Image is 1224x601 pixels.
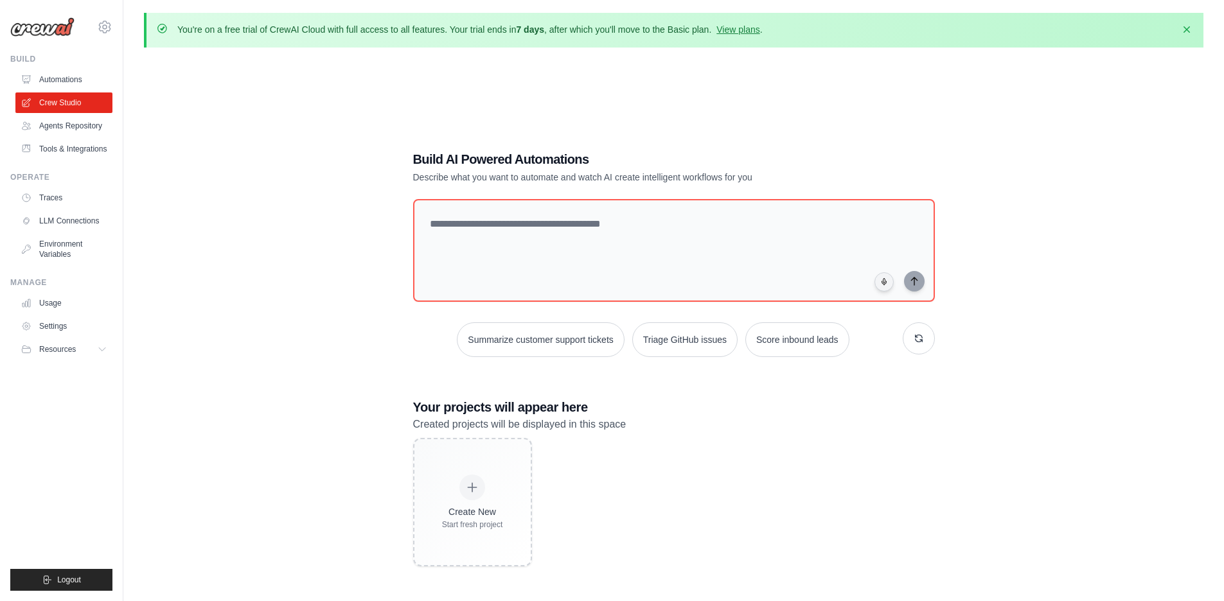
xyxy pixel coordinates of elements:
[15,234,112,265] a: Environment Variables
[10,569,112,591] button: Logout
[15,293,112,313] a: Usage
[15,92,112,113] a: Crew Studio
[516,24,544,35] strong: 7 days
[457,322,624,357] button: Summarize customer support tickets
[413,171,845,184] p: Describe what you want to automate and watch AI create intelligent workflows for you
[10,54,112,64] div: Build
[413,416,935,433] p: Created projects will be displayed in this space
[442,505,503,518] div: Create New
[39,344,76,354] span: Resources
[874,272,894,292] button: Click to speak your automation idea
[413,150,845,168] h1: Build AI Powered Automations
[10,277,112,288] div: Manage
[632,322,738,357] button: Triage GitHub issues
[442,519,503,530] div: Start fresh project
[57,575,81,585] span: Logout
[177,23,763,36] p: You're on a free trial of CrewAI Cloud with full access to all features. Your trial ends in , aft...
[15,187,112,208] a: Traces
[903,322,935,354] button: Get new suggestions
[15,211,112,231] a: LLM Connections
[10,17,75,37] img: Logo
[413,398,935,416] h3: Your projects will appear here
[15,316,112,336] a: Settings
[745,322,849,357] button: Score inbound leads
[716,24,759,35] a: View plans
[15,116,112,136] a: Agents Repository
[15,339,112,360] button: Resources
[10,172,112,182] div: Operate
[15,139,112,159] a: Tools & Integrations
[15,69,112,90] a: Automations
